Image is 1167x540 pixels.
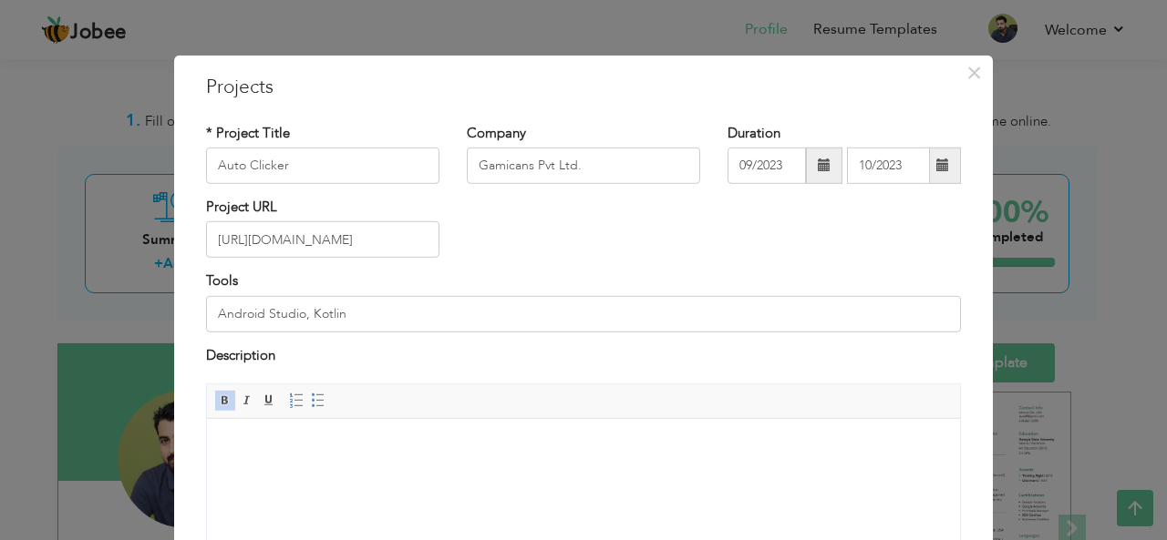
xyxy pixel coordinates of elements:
button: Close [959,57,988,87]
a: Insert/Remove Bulleted List [308,391,328,411]
a: Italic [237,391,257,411]
label: Tools [206,271,238,290]
label: Description [206,346,275,365]
a: Bold [215,391,235,411]
label: * Project Title [206,123,290,142]
input: Present [847,148,930,184]
span: × [966,56,982,88]
a: Underline [259,391,279,411]
label: Project URL [206,198,277,217]
input: From [728,148,806,184]
h3: Projects [206,73,961,100]
a: Insert/Remove Numbered List [286,391,306,411]
label: Duration [728,123,780,142]
label: Company [467,123,526,142]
